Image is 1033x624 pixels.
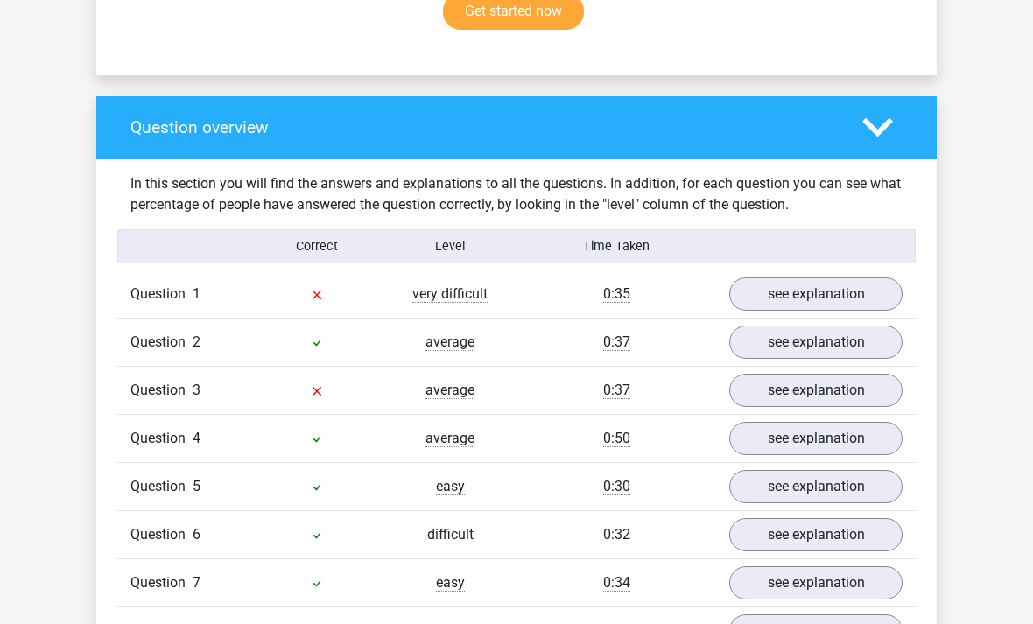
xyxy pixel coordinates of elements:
[193,382,200,398] span: 3
[603,333,630,351] span: 0:37
[412,285,488,303] span: very difficult
[729,326,903,359] a: see explanation
[193,574,200,591] span: 7
[729,374,903,407] a: see explanation
[130,572,193,593] span: Question
[130,332,193,353] span: Question
[425,333,474,351] span: average
[603,382,630,399] span: 0:37
[729,518,903,551] a: see explanation
[193,430,200,446] span: 4
[603,285,630,303] span: 0:35
[436,478,465,495] span: easy
[516,237,716,256] div: Time Taken
[427,526,474,543] span: difficult
[729,566,903,599] a: see explanation
[251,237,384,256] div: Correct
[425,430,474,447] span: average
[130,524,193,545] span: Question
[603,526,630,543] span: 0:32
[383,237,516,256] div: Level
[729,470,903,503] a: see explanation
[193,285,200,302] span: 1
[193,478,200,494] span: 5
[425,382,474,399] span: average
[436,574,465,592] span: easy
[130,428,193,449] span: Question
[603,478,630,495] span: 0:30
[130,284,193,305] span: Question
[117,173,916,215] div: In this section you will find the answers and explanations to all the questions. In addition, for...
[603,574,630,592] span: 0:34
[130,476,193,497] span: Question
[130,117,836,137] h4: Question overview
[603,430,630,447] span: 0:50
[193,526,200,543] span: 6
[193,333,200,350] span: 2
[130,380,193,401] span: Question
[729,422,903,455] a: see explanation
[729,277,903,311] a: see explanation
